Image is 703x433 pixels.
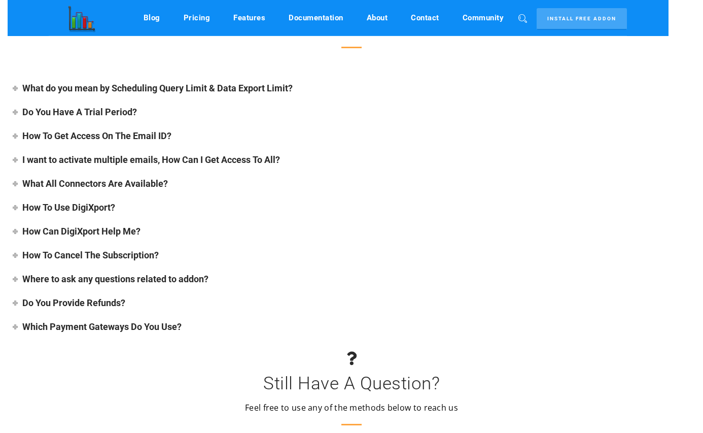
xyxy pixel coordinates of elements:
h4: How To Get Access On The Email ID? [22,130,171,141]
h4: What All Connectors Are Available? [22,178,168,189]
a: Blog [144,8,160,27]
a: Install Free Addon [537,8,627,30]
a: Community [463,8,504,27]
h4: How Can DigiXport Help Me? [22,226,140,237]
h4: How To Cancel The Subscription? [22,250,159,260]
h4: What do you mean by Scheduling Query Limit & Data Export Limit? [22,83,293,93]
h4: I want to activate multiple emails, How Can I Get Access To All? [22,154,280,165]
h4: Do You Provide Refunds? [22,297,125,308]
iframe: Chat Widget [652,384,703,433]
h4: Which Payment Gateways Do You Use? [22,321,182,332]
h4: Do You Have A Trial Period? [22,107,137,117]
a: Pricing [184,8,210,27]
h4: Where to ask any questions related to addon? [22,274,208,284]
h4: How To Use DigiXport? [22,202,115,213]
a: About [367,8,388,27]
a: Contact [411,8,439,27]
a: Features [233,8,265,27]
a: Documentation [289,8,343,27]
